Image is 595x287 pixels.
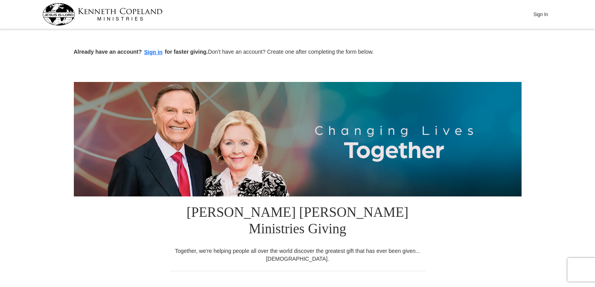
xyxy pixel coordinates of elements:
p: Don't have an account? Create one after completing the form below. [74,48,522,57]
button: Sign In [529,8,553,20]
button: Sign in [142,48,165,57]
strong: Already have an account? for faster giving. [74,49,208,55]
div: Together, we're helping people all over the world discover the greatest gift that has ever been g... [170,247,425,263]
h1: [PERSON_NAME] [PERSON_NAME] Ministries Giving [170,196,425,247]
img: kcm-header-logo.svg [42,3,163,25]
